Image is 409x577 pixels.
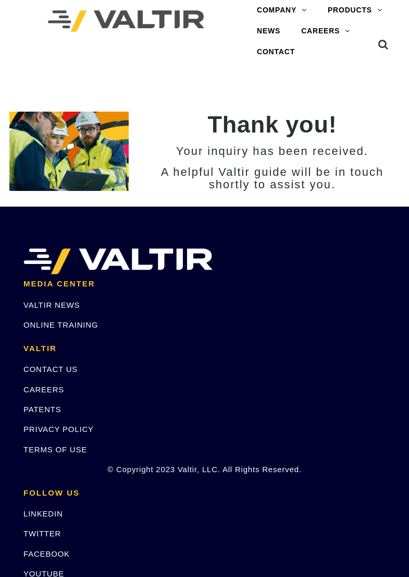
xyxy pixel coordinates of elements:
a: TWITTER [23,529,61,538]
img: 2 Home_Team [9,112,129,191]
h2: MEDIA CENTER [23,280,386,289]
a: CONTACT [246,42,305,63]
a: NEWS [246,21,291,42]
h3: A helpful Valtir guide will be in touch shortly to assist you. [144,166,400,191]
a: CAREERS [23,385,64,394]
a: TERMS OF USE [23,445,87,454]
a: VALTIR NEWS [23,300,80,309]
img: VALTIR [23,248,213,274]
p: © Copyright 2023 Valtir, LLC. All Rights Reserved. [23,463,386,475]
img: Valtir [48,10,204,32]
a: ONLINE TRAINING [23,320,98,329]
a: FACEBOOK [23,549,70,558]
h2: FOLLOW US [23,489,386,498]
a: PRIVACY POLICY [23,425,94,434]
a: CONTACT US [23,365,78,374]
strong: Thank you! [207,111,337,138]
a: LINKEDIN [23,509,63,518]
a: PATENTS [23,405,61,414]
a: CAREERS [291,21,361,42]
h2: VALTIR [23,344,386,353]
h3: Your inquiry has been received. [144,145,400,158]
